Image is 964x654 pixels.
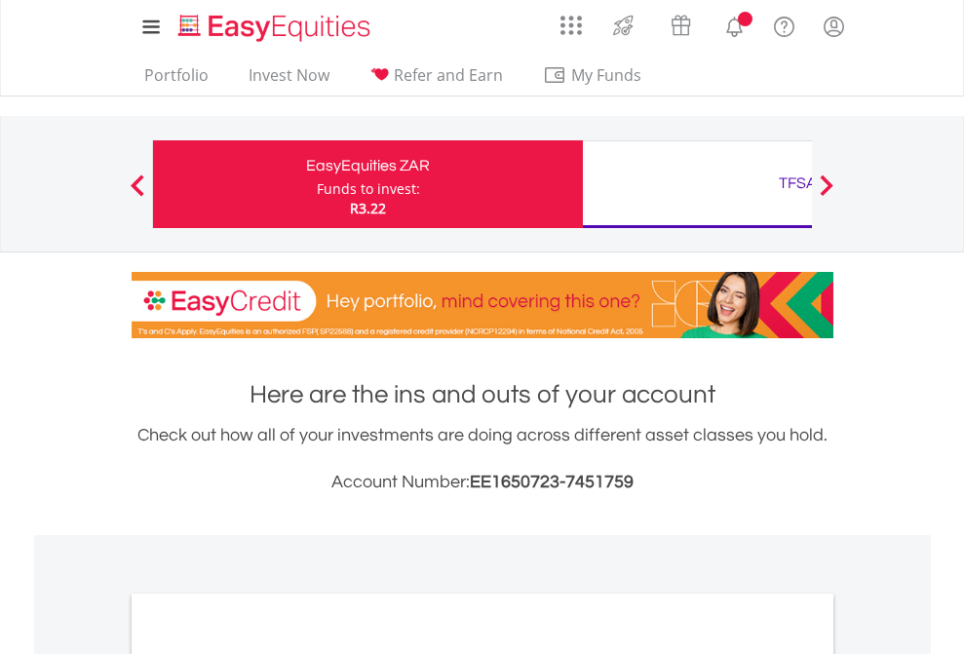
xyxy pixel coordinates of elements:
img: EasyEquities_Logo.png [174,12,378,44]
a: Refer and Earn [362,65,511,96]
img: thrive-v2.svg [607,10,639,41]
div: Funds to invest: [317,179,420,199]
span: EE1650723-7451759 [470,473,634,491]
div: Check out how all of your investments are doing across different asset classes you hold. [132,422,833,496]
button: Previous [118,184,157,204]
a: My Profile [809,5,859,48]
img: EasyCredit Promotion Banner [132,272,833,338]
a: Invest Now [241,65,337,96]
a: FAQ's and Support [759,5,809,44]
a: Notifications [710,5,759,44]
span: R3.22 [350,199,386,217]
img: grid-menu-icon.svg [560,15,582,36]
div: EasyEquities ZAR [165,152,571,179]
a: Vouchers [652,5,710,41]
img: vouchers-v2.svg [665,10,697,41]
h1: Here are the ins and outs of your account [132,377,833,412]
a: AppsGrid [548,5,595,36]
h3: Account Number: [132,469,833,496]
button: Next [807,184,846,204]
span: My Funds [543,62,671,88]
a: Home page [171,5,378,44]
span: Refer and Earn [394,64,503,86]
a: Portfolio [136,65,216,96]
